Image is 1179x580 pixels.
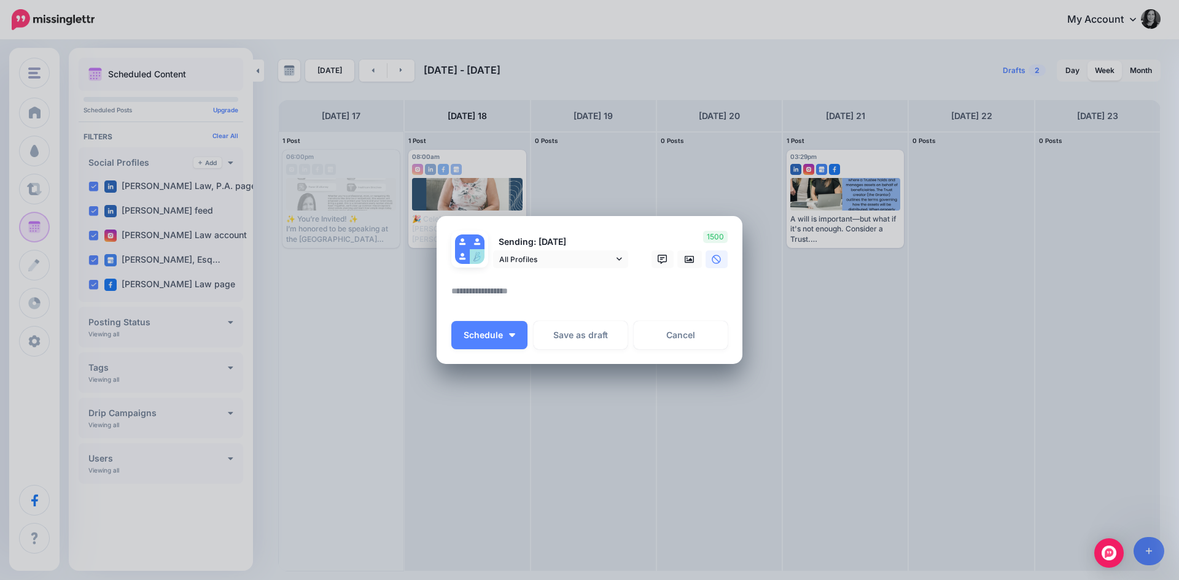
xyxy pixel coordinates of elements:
img: user_default_image.png [455,234,470,249]
img: user_default_image.png [470,234,484,249]
img: 369593038_125967180587648_3351097843204763219_n-bsa142188.jpg [470,249,484,264]
a: Cancel [634,321,728,349]
span: Schedule [464,331,503,339]
div: Open Intercom Messenger [1094,538,1124,568]
button: Schedule [451,321,527,349]
a: All Profiles [493,250,628,268]
img: arrow-down-white.png [509,333,515,337]
span: All Profiles [499,253,613,266]
span: 1500 [703,231,728,243]
p: Sending: [DATE] [493,235,628,249]
button: Save as draft [534,321,628,349]
img: user_default_image.png [455,249,470,264]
